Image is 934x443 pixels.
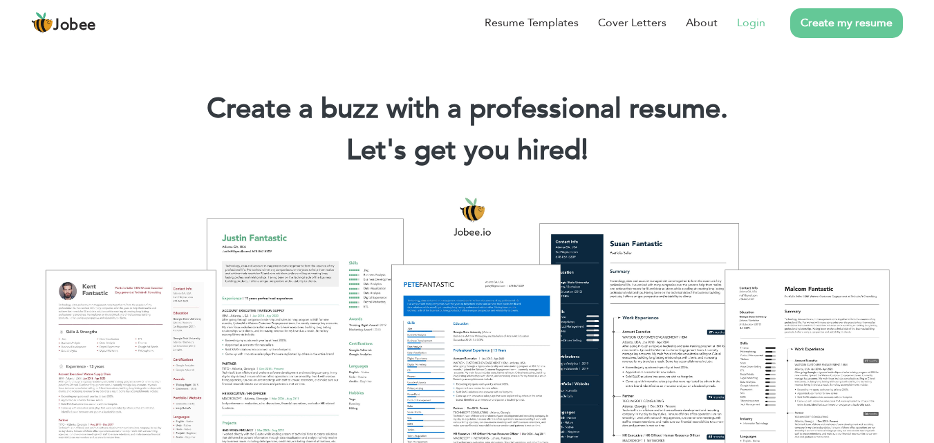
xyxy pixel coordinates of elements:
[21,91,913,127] h1: Create a buzz with a professional resume.
[414,131,588,169] span: get you hired!
[598,15,666,31] a: Cover Letters
[790,8,903,38] a: Create my resume
[31,12,53,34] img: jobee.io
[737,15,765,31] a: Login
[485,15,579,31] a: Resume Templates
[31,12,96,34] a: Jobee
[53,18,96,33] span: Jobee
[686,15,718,31] a: About
[21,133,913,169] h2: Let's
[581,131,588,169] span: |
